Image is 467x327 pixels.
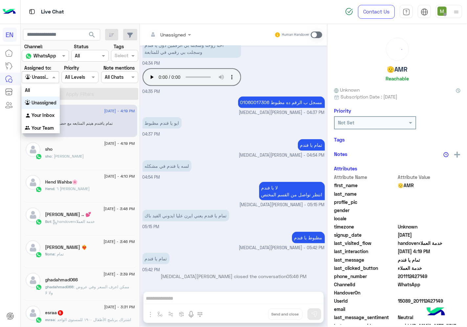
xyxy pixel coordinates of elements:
[26,142,40,157] img: defaultAdmin.png
[32,112,55,118] b: Your Inbox
[398,265,461,272] span: خدمة العملاء
[398,289,461,296] span: null
[239,152,325,159] span: [MEDICAL_DATA][PERSON_NAME] - 04:54 PM
[424,301,447,324] img: hulul-logo.png
[358,5,395,19] a: Contact Us
[143,224,160,229] span: 05:15 PM
[240,202,325,208] span: [MEDICAL_DATA][PERSON_NAME] - 05:15 PM
[35,284,42,291] img: WhatsApp
[398,231,461,238] span: 2025-09-04T11:30:09.25Z
[41,8,64,16] p: Live Chat
[143,273,325,280] p: [MEDICAL_DATA][PERSON_NAME] closed the conversation
[45,277,78,283] h5: ghadahmad066
[103,271,135,277] span: [DATE] - 3:39 PM
[143,89,160,94] span: 04:35 PM
[104,173,135,179] span: [DATE] - 4:10 PM
[35,251,42,258] img: WhatsApp
[25,87,30,93] b: All
[3,5,16,19] img: Logo
[334,265,397,272] span: last_clicked_button
[334,151,347,157] h6: Notes
[334,306,397,313] span: email
[388,40,407,59] div: loading...
[103,239,135,245] span: [DATE] - 3:46 PM
[398,306,461,313] span: null
[400,5,413,19] a: tab
[282,32,309,37] small: Human Handover
[443,152,449,157] img: notes
[26,306,40,320] img: defaultAdmin.png
[387,66,408,73] h5: 🫡AMR
[239,245,325,251] span: [MEDICAL_DATA][PERSON_NAME] - 05:42 PM
[398,314,461,321] span: 0
[32,125,54,131] b: Your Team
[398,174,461,181] span: Attribute Value
[45,212,91,217] h5: Mariam Ali Mohammed .. 💕
[286,273,306,279] span: 05:46 PM
[45,186,55,191] span: Hend
[25,113,32,119] img: INBOX.AGENTFILTER.YOURINBOX
[452,8,460,16] img: profile
[398,281,461,288] span: 2
[143,253,169,264] p: 6/9/2025, 5:42 PM
[24,43,43,50] label: Channel:
[55,186,90,191] span: ٦ سنين
[398,223,461,230] span: Unknown
[104,141,135,146] span: [DATE] - 4:19 PM
[35,219,42,225] img: WhatsApp
[103,206,135,212] span: [DATE] - 3:48 PM
[26,175,40,190] img: defaultAdmin.png
[32,100,56,105] b: Unassigned
[45,251,55,256] span: Nona
[55,317,131,322] span: اشتراك برنامج الأطفال ١٩٠٠ للمستوى الواحد
[398,273,461,280] span: 201112427149
[103,64,135,71] label: Note mentions
[398,215,461,222] span: null
[268,309,302,320] button: Send and close
[143,160,191,172] p: 6/9/2025, 4:54 PM
[454,152,460,158] img: add
[334,207,397,214] span: gender
[26,273,40,288] img: defaultAdmin.png
[25,100,32,106] img: INBOX.AGENTFILTER.UNASSIGNED
[45,146,53,152] h5: sho
[334,297,397,304] span: UserId
[24,64,51,71] label: Assigned to:
[25,125,32,132] img: INBOX.AGENTFILTER.YOURTEAM
[45,219,52,224] span: Bot
[28,8,36,16] img: tab
[143,132,160,137] span: 04:37 PM
[143,175,160,180] span: 04:54 PM
[52,121,113,126] span: تمام يافندم هيتم المتابعه مع حضرتك
[421,8,428,16] img: tab
[45,284,129,295] span: ممكن اعرف السعر وفي عروض ولا لا
[22,88,138,100] button: Apply Filters
[143,61,160,66] span: 04:34 PM
[74,43,88,50] label: Status
[45,317,55,322] span: esraa
[58,310,63,316] span: 5
[143,267,160,272] span: 05:42 PM
[403,8,410,16] img: tab
[3,28,17,42] div: EN
[437,7,447,16] img: userImage
[45,284,74,289] span: ghadahmad066
[55,251,64,256] span: تمام
[84,29,100,43] button: search
[22,84,60,133] ng-dropdown-panel: Options list
[35,186,42,193] img: WhatsApp
[238,97,325,108] p: 6/9/2025, 4:37 PM
[45,245,87,250] h5: Nona Mohamed ❤‍🔥
[239,110,325,116] span: [MEDICAL_DATA][PERSON_NAME] - 04:37 PM
[45,310,64,316] h5: esraa
[143,210,229,221] p: 6/9/2025, 5:15 PM
[45,154,52,159] span: sho
[114,52,128,60] div: Select
[334,289,397,296] span: HandoverOn
[64,64,79,71] label: Priority
[104,304,135,310] span: [DATE] - 3:31 PM
[386,76,409,81] h6: Reachable
[334,199,397,206] span: profile_pic
[334,174,397,181] span: Attribute Name
[398,182,461,189] span: 🫡AMR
